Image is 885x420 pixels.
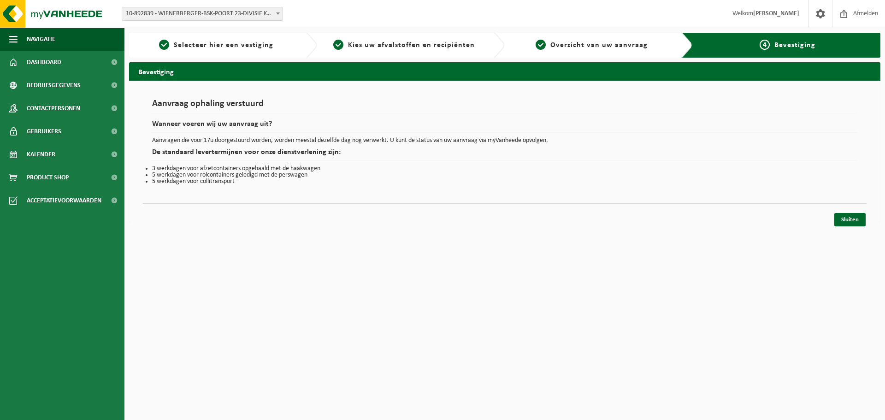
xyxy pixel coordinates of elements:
[122,7,283,20] span: 10-892839 - WIENERBERGER-BSK-POORT 23-DIVISIE KORTEMARK - KORTEMARK
[5,400,154,420] iframe: chat widget
[122,7,283,21] span: 10-892839 - WIENERBERGER-BSK-POORT 23-DIVISIE KORTEMARK - KORTEMARK
[174,41,273,49] span: Selecteer hier een vestiging
[152,166,857,172] li: 3 werkdagen voor afzetcontainers opgehaald met de haakwagen
[152,120,857,133] h2: Wanneer voeren wij uw aanvraag uit?
[322,40,487,51] a: 2Kies uw afvalstoffen en recipiënten
[834,213,866,226] a: Sluiten
[348,41,475,49] span: Kies uw afvalstoffen en recipiënten
[27,51,61,74] span: Dashboard
[27,74,81,97] span: Bedrijfsgegevens
[152,148,857,161] h2: De standaard levertermijnen voor onze dienstverlening zijn:
[134,40,299,51] a: 1Selecteer hier een vestiging
[550,41,648,49] span: Overzicht van uw aanvraag
[509,40,674,51] a: 3Overzicht van uw aanvraag
[152,99,857,113] h1: Aanvraag ophaling verstuurd
[152,137,857,144] p: Aanvragen die voor 17u doorgestuurd worden, worden meestal dezelfde dag nog verwerkt. U kunt de s...
[333,40,343,50] span: 2
[753,10,799,17] strong: [PERSON_NAME]
[27,143,55,166] span: Kalender
[27,189,101,212] span: Acceptatievoorwaarden
[27,166,69,189] span: Product Shop
[27,120,61,143] span: Gebruikers
[27,97,80,120] span: Contactpersonen
[536,40,546,50] span: 3
[152,172,857,178] li: 5 werkdagen voor rolcontainers geledigd met de perswagen
[760,40,770,50] span: 4
[27,28,55,51] span: Navigatie
[159,40,169,50] span: 1
[129,62,880,80] h2: Bevestiging
[774,41,815,49] span: Bevestiging
[152,178,857,185] li: 5 werkdagen voor collitransport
